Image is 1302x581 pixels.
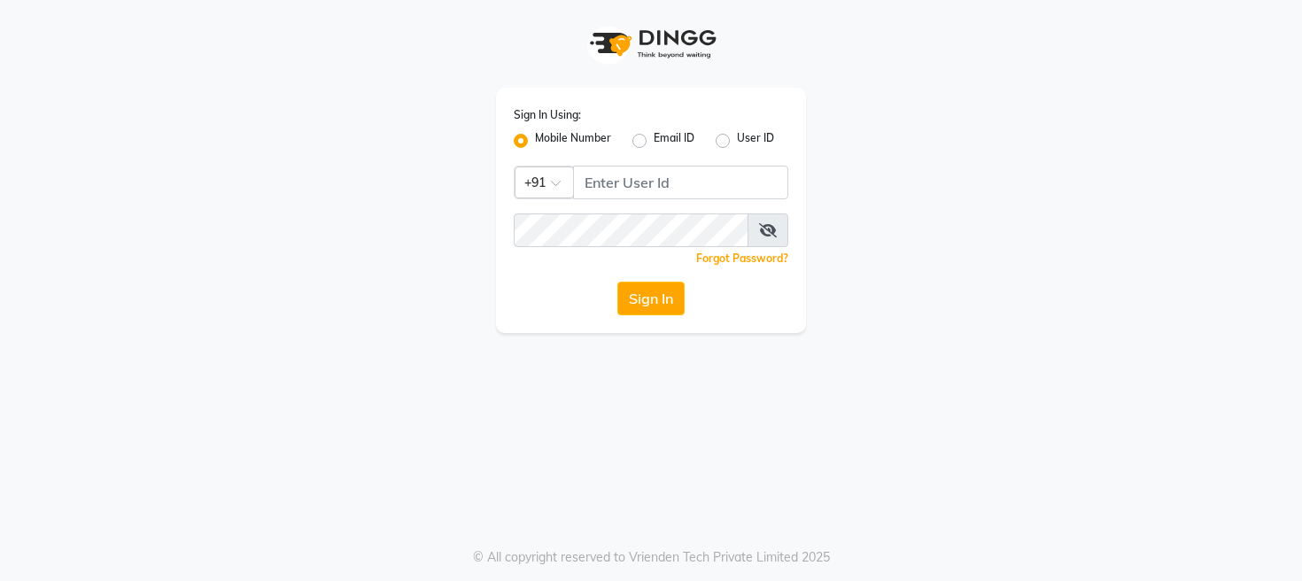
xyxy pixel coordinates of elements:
[573,166,788,199] input: Username
[514,213,748,247] input: Username
[737,130,774,151] label: User ID
[514,107,581,123] label: Sign In Using:
[696,252,788,265] a: Forgot Password?
[654,130,694,151] label: Email ID
[580,18,722,70] img: logo1.svg
[617,282,685,315] button: Sign In
[535,130,611,151] label: Mobile Number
